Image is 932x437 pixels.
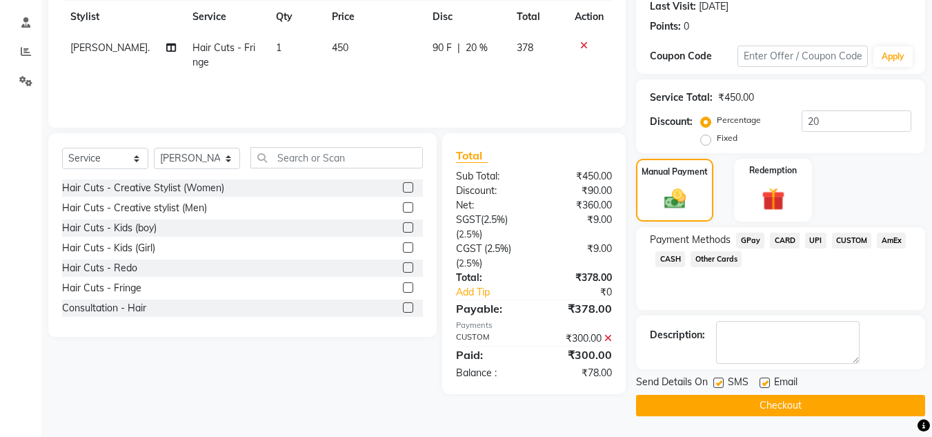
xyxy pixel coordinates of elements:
th: Price [324,1,424,32]
th: Total [508,1,566,32]
img: _cash.svg [657,186,693,211]
div: Balance : [446,366,534,380]
span: Other Cards [691,251,742,267]
span: UPI [805,233,826,249]
button: Checkout [636,395,925,416]
span: CARD [770,233,800,249]
span: CUSTOM [832,233,872,249]
span: 2.5% [459,229,479,240]
div: Payable: [446,300,534,317]
div: Hair Cuts - Kids (Girl) [62,241,155,255]
input: Enter Offer / Coupon Code [737,46,868,67]
div: ₹450.00 [718,90,754,105]
label: Redemption [749,164,797,177]
div: ₹378.00 [534,271,622,285]
div: Sub Total: [446,169,534,184]
span: 20 % [466,41,488,55]
div: Hair Cuts - Creative Stylist (Women) [62,181,224,195]
span: Send Details On [636,375,708,392]
span: Payment Methods [650,233,731,247]
input: Search or Scan [250,147,423,168]
div: Discount: [446,184,534,198]
div: Hair Cuts - Kids (boy) [62,221,157,235]
span: 1 [276,41,281,54]
div: Discount: [650,115,693,129]
span: [PERSON_NAME]. [70,41,150,54]
div: Hair Cuts - Redo [62,261,137,275]
span: SGST(2.5%) [456,213,508,226]
label: Percentage [717,114,761,126]
div: Payments [456,320,612,331]
div: Paid: [446,347,534,363]
div: Consultation - Hair [62,301,146,315]
div: Description: [650,328,705,342]
span: CGST (2.5%) [456,242,511,255]
th: Service [184,1,268,32]
span: GPay [736,233,764,249]
span: SMS [728,375,748,392]
img: _gift.svg [755,185,792,213]
div: ₹9.00 [534,213,622,242]
span: 378 [517,41,533,54]
button: Apply [873,46,913,67]
div: ( ) [446,213,534,242]
div: ₹378.00 [534,300,622,317]
div: ₹360.00 [534,198,622,213]
div: Hair Cuts - Fringe [62,281,141,295]
th: Qty [268,1,323,32]
span: Total [456,148,488,163]
th: Stylist [62,1,184,32]
a: Add Tip [446,285,548,300]
span: AmEx [877,233,906,249]
div: Hair Cuts - Creative stylist (Men) [62,201,207,215]
div: 0 [684,19,689,34]
div: Net: [446,198,534,213]
span: Email [774,375,797,392]
div: Coupon Code [650,49,737,64]
div: CUSTOM [446,331,534,346]
div: Points: [650,19,681,34]
th: Action [566,1,612,32]
div: Total: [446,271,534,285]
span: CASH [655,251,685,267]
div: ₹9.00 [534,242,622,271]
span: 450 [332,41,348,54]
span: Hair Cuts - Fringe [192,41,255,68]
div: ₹300.00 [534,331,622,346]
span: 2.5% [459,258,479,269]
th: Disc [424,1,508,32]
div: ₹450.00 [534,169,622,184]
div: ₹78.00 [534,366,622,380]
label: Fixed [717,132,737,144]
span: | [457,41,460,55]
span: 90 F [433,41,452,55]
div: Service Total: [650,90,713,105]
label: Manual Payment [642,166,708,178]
div: ₹300.00 [534,347,622,363]
div: ₹0 [549,285,623,300]
div: ( ) [446,242,534,271]
div: ₹90.00 [534,184,622,198]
